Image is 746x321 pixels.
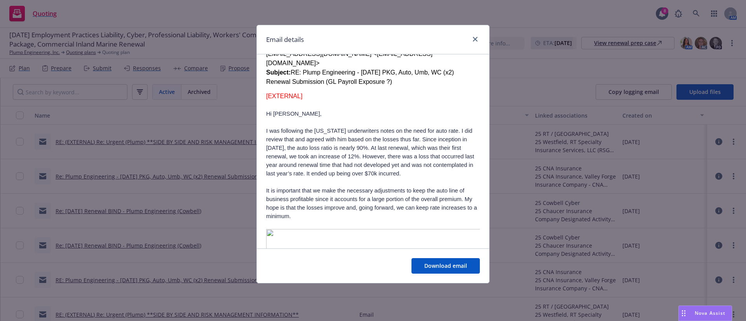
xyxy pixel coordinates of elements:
[411,258,480,274] button: Download email
[266,127,480,178] p: I was following the [US_STATE] underwriters notes on the need for auto rate. I did review that an...
[678,305,732,321] button: Nova Assist
[424,262,467,269] span: Download email
[266,229,480,260] img: image004.png@01DC1661.DDE0AC80
[266,109,480,118] p: Hi [PERSON_NAME],
[679,306,688,321] div: Drag to move
[266,35,304,45] h1: Email details
[266,186,480,220] p: It is important that we make the necessary adjustments to keep the auto line of business profitab...
[471,35,480,44] a: close
[266,93,302,99] span: [EXTERNAL]
[695,310,725,316] span: Nova Assist
[266,69,291,76] b: Subject:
